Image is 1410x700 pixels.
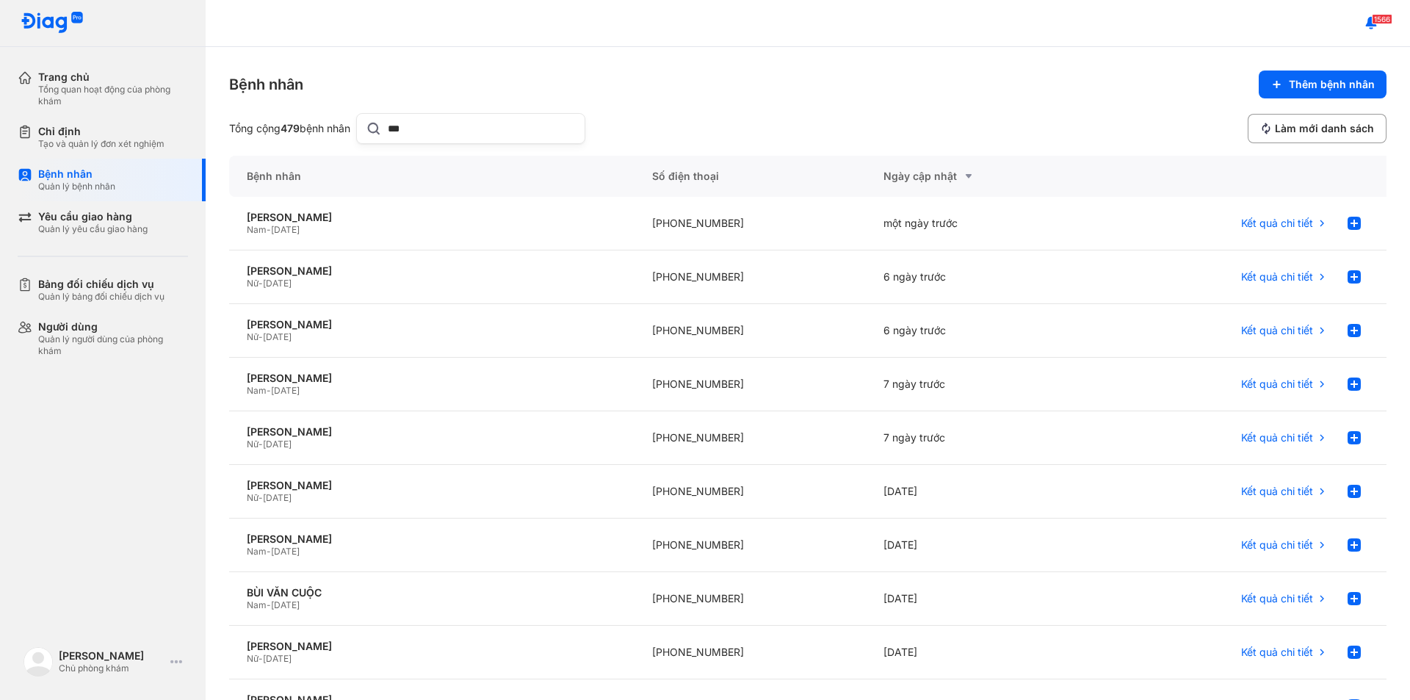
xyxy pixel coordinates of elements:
span: - [258,331,263,342]
div: 6 ngày trước [866,250,1097,304]
span: Nữ [247,492,258,503]
div: Tổng cộng bệnh nhân [229,122,350,135]
div: một ngày trước [866,197,1097,250]
span: - [258,653,263,664]
div: Tổng quan hoạt động của phòng khám [38,84,188,107]
div: [PHONE_NUMBER] [634,572,866,626]
span: Nữ [247,439,258,450]
div: Bệnh nhân [229,156,634,197]
span: Nam [247,385,267,396]
div: [PERSON_NAME] [59,649,164,663]
div: Chỉ định [38,125,164,138]
span: [DATE] [263,492,292,503]
span: Kết quả chi tiết [1241,485,1313,498]
div: Bệnh nhân [38,167,115,181]
div: [PHONE_NUMBER] [634,465,866,519]
div: Chủ phòng khám [59,663,164,674]
div: BÙI VĂN CUỘC [247,586,617,599]
span: [DATE] [263,278,292,289]
span: - [267,599,271,610]
div: Quản lý bảng đối chiếu dịch vụ [38,291,164,303]
div: Trang chủ [38,71,188,84]
div: [DATE] [866,465,1097,519]
div: [DATE] [866,626,1097,679]
span: Nam [247,546,267,557]
span: Làm mới danh sách [1275,122,1374,135]
div: [PHONE_NUMBER] [634,304,866,358]
span: Kết quả chi tiết [1241,431,1313,444]
img: logo [21,12,84,35]
span: 479 [281,122,300,134]
span: [DATE] [271,385,300,396]
span: [DATE] [271,599,300,610]
span: - [258,492,263,503]
div: [PERSON_NAME] [247,425,617,439]
div: [PHONE_NUMBER] [634,358,866,411]
span: [DATE] [271,546,300,557]
span: Kết quả chi tiết [1241,270,1313,284]
div: [PHONE_NUMBER] [634,519,866,572]
div: [PHONE_NUMBER] [634,197,866,250]
div: Quản lý yêu cầu giao hàng [38,223,148,235]
div: [PERSON_NAME] [247,533,617,546]
span: Kết quả chi tiết [1241,217,1313,230]
span: Nam [247,224,267,235]
div: Số điện thoại [634,156,866,197]
div: Yêu cầu giao hàng [38,210,148,223]
span: - [258,278,263,289]
span: Kết quả chi tiết [1241,538,1313,552]
div: [PERSON_NAME] [247,211,617,224]
div: [PERSON_NAME] [247,479,617,492]
span: [DATE] [263,331,292,342]
div: 7 ngày trước [866,358,1097,411]
div: [PHONE_NUMBER] [634,250,866,304]
span: Kết quả chi tiết [1241,378,1313,391]
span: Kết quả chi tiết [1241,646,1313,659]
div: 6 ngày trước [866,304,1097,358]
div: [PERSON_NAME] [247,640,617,653]
span: [DATE] [271,224,300,235]
span: [DATE] [263,439,292,450]
div: Ngày cập nhật [883,167,1080,185]
span: - [267,385,271,396]
span: Nam [247,599,267,610]
div: Tạo và quản lý đơn xét nghiệm [38,138,164,150]
span: Kết quả chi tiết [1241,324,1313,337]
div: Quản lý bệnh nhân [38,181,115,192]
span: Nữ [247,278,258,289]
div: Người dùng [38,320,188,333]
div: [DATE] [866,572,1097,626]
div: 7 ngày trước [866,411,1097,465]
div: Quản lý người dùng của phòng khám [38,333,188,357]
span: - [267,546,271,557]
span: - [267,224,271,235]
div: [PERSON_NAME] [247,372,617,385]
div: Bảng đối chiếu dịch vụ [38,278,164,291]
div: [PERSON_NAME] [247,264,617,278]
img: logo [23,647,53,676]
button: Thêm bệnh nhân [1259,71,1386,98]
span: Thêm bệnh nhân [1289,78,1375,91]
div: Bệnh nhân [229,74,303,95]
div: [PERSON_NAME] [247,318,617,331]
span: 1566 [1372,14,1392,24]
span: Kết quả chi tiết [1241,592,1313,605]
span: Nữ [247,653,258,664]
span: Nữ [247,331,258,342]
span: - [258,439,263,450]
button: Làm mới danh sách [1248,114,1386,143]
div: [PHONE_NUMBER] [634,626,866,679]
span: [DATE] [263,653,292,664]
div: [DATE] [866,519,1097,572]
div: [PHONE_NUMBER] [634,411,866,465]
